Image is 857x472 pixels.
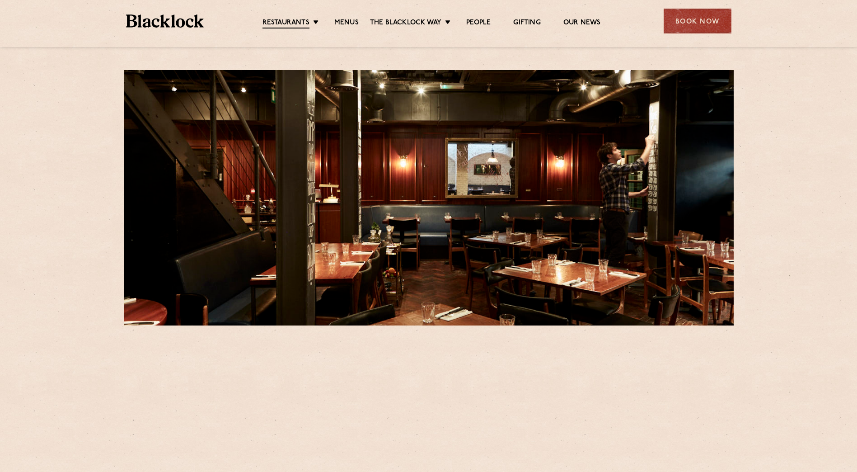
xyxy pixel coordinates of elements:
div: Book Now [664,9,731,33]
a: Our News [563,19,601,28]
a: Gifting [513,19,540,28]
a: The Blacklock Way [370,19,441,28]
img: BL_Textured_Logo-footer-cropped.svg [126,14,204,28]
a: People [466,19,491,28]
a: Menus [334,19,359,28]
a: Restaurants [262,19,309,28]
